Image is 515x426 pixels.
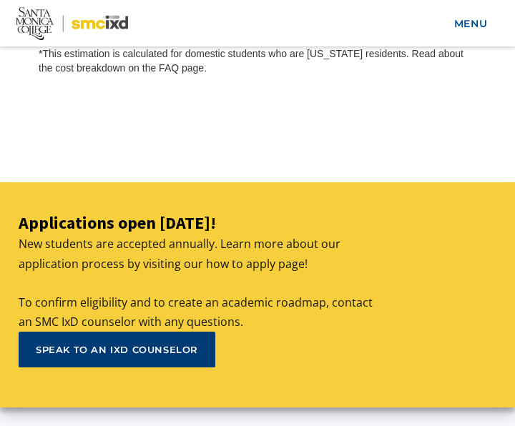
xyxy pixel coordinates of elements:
[36,343,198,356] div: speak to an ixd counselor
[19,234,376,332] p: New students are accepted annually. Learn more about our application process by visiting our how ...
[16,7,128,40] img: Santa Monica College - SMC IxD logo
[447,10,494,36] a: menu
[19,211,216,235] h2: Applications open [DATE]!
[19,332,215,367] a: speak to an ixd counselor
[39,46,476,75] div: *This estimation is calculated for domestic students who are [US_STATE] residents. Read about the...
